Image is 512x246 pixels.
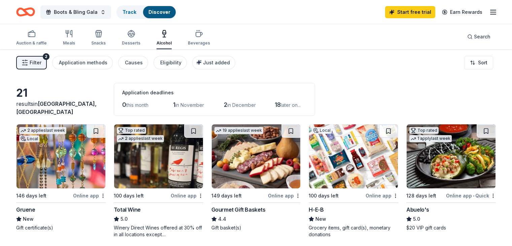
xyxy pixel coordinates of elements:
[16,40,47,46] div: Auction & raffle
[122,40,140,46] div: Desserts
[309,206,323,214] div: H-E-B
[312,127,332,134] div: Local
[309,224,398,238] div: Grocery items, gift card(s), monetary donations
[40,5,111,19] button: Boots & Bling Gala
[309,124,398,238] a: Image for H-E-BLocal100 days leftOnline appH-E-BNewGrocery items, gift card(s), monetary donations
[148,9,170,15] a: Discover
[16,124,106,231] a: Image for Gruene2 applieslast weekLocal146 days leftOnline appGrueneNewGift certificate(s)
[478,59,487,67] span: Sort
[406,124,496,231] a: Image for Abuelo's Top rated1 applylast week128 days leftOnline app•QuickAbuelo's5.0$20 VIP gift ...
[407,124,496,188] img: Image for Abuelo's
[474,33,490,41] span: Search
[59,59,107,67] div: Application methods
[121,215,128,223] span: 5.0
[43,53,49,60] div: 2
[173,101,175,108] span: 1
[116,5,176,19] button: TrackDiscover
[188,40,210,46] div: Beverages
[16,206,35,214] div: Gruene
[188,27,210,49] button: Beverages
[52,56,113,69] button: Application methods
[224,101,227,108] span: 2
[157,40,172,46] div: Alcohol
[214,127,263,134] div: 19 applies last week
[63,40,75,46] div: Meals
[16,56,47,69] button: Filter2
[30,59,41,67] span: Filter
[19,135,39,142] div: Local
[438,6,486,18] a: Earn Rewards
[125,59,143,67] div: Causes
[211,192,242,200] div: 149 days left
[114,124,203,238] a: Image for Total WineTop rated2 applieslast week100 days leftOnline appTotal Wine5.0Winery Direct ...
[126,102,148,108] span: this month
[122,27,140,49] button: Desserts
[192,56,235,69] button: Just added
[203,60,230,65] span: Just added
[73,191,106,200] div: Online app
[268,191,301,200] div: Online app
[309,192,339,200] div: 100 days left
[211,124,301,231] a: Image for Gourmet Gift Baskets19 applieslast week149 days leftOnline appGourmet Gift Baskets4.4Gi...
[114,206,141,214] div: Total Wine
[91,40,106,46] div: Snacks
[16,27,47,49] button: Auction & raffle
[118,56,148,69] button: Causes
[406,206,429,214] div: Abuelo's
[16,124,105,188] img: Image for Gruene
[16,100,97,115] span: in
[462,30,496,43] button: Search
[212,124,301,188] img: Image for Gourmet Gift Baskets
[114,224,203,238] div: Winery Direct Wines offered at 30% off in all locations except [GEOGRAPHIC_DATA], [GEOGRAPHIC_DAT...
[275,101,281,108] span: 18
[117,127,146,134] div: Top rated
[309,124,398,188] img: Image for H-E-B
[91,27,106,49] button: Snacks
[114,124,203,188] img: Image for Total Wine
[153,56,187,69] button: Eligibility
[218,215,226,223] span: 4.4
[464,56,493,69] button: Sort
[122,89,307,97] div: Application deadlines
[157,27,172,49] button: Alcohol
[19,127,66,134] div: 2 applies last week
[473,193,474,198] span: •
[117,135,164,142] div: 2 applies last week
[409,135,452,142] div: 1 apply last week
[385,6,435,18] a: Start free trial
[406,224,496,231] div: $20 VIP gift cards
[23,215,34,223] span: New
[16,86,106,100] div: 21
[227,102,256,108] span: in December
[160,59,181,67] div: Eligibility
[16,4,35,20] a: Home
[16,224,106,231] div: Gift certificate(s)
[171,191,203,200] div: Online app
[114,192,144,200] div: 100 days left
[123,9,136,15] a: Track
[122,101,126,108] span: 0
[409,127,439,134] div: Top rated
[406,192,436,200] div: 128 days left
[16,192,46,200] div: 146 days left
[54,8,98,16] span: Boots & Bling Gala
[16,100,97,115] span: [GEOGRAPHIC_DATA], [GEOGRAPHIC_DATA]
[16,100,106,116] div: results
[281,102,301,108] span: later on...
[175,102,204,108] span: in November
[446,191,496,200] div: Online app Quick
[211,224,301,231] div: Gift basket(s)
[63,27,75,49] button: Meals
[315,215,326,223] span: New
[413,215,420,223] span: 5.0
[366,191,398,200] div: Online app
[211,206,266,214] div: Gourmet Gift Baskets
